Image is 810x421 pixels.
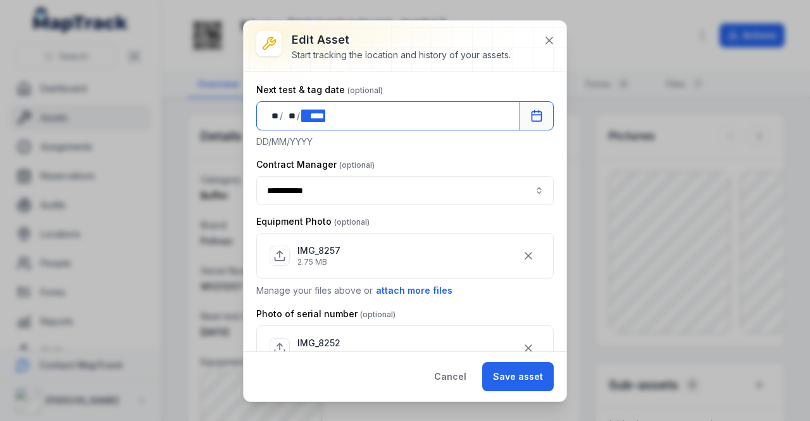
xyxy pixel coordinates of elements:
div: / [297,110,301,122]
button: Calendar [520,101,554,130]
div: Start tracking the location and history of your assets. [292,49,511,61]
div: / [280,110,284,122]
p: DD/MM/YYYY [256,135,554,148]
p: 2.77 MB [297,349,340,360]
label: Next test & tag date [256,84,383,96]
div: year, [301,110,325,122]
button: attach more files [375,284,453,298]
button: Cancel [423,362,477,391]
h3: Edit asset [292,31,511,49]
p: IMG_8257 [297,244,340,257]
p: Manage your files above or [256,284,554,298]
input: asset-edit:cf[3efdffd9-f055-49d9-9a65-0e9f08d77abc]-label [256,176,554,205]
p: 2.75 MB [297,257,340,267]
label: Photo of serial number [256,308,396,320]
div: month, [284,110,297,122]
p: IMG_8252 [297,337,340,349]
div: day, [267,110,280,122]
button: Save asset [482,362,554,391]
label: Equipment Photo [256,215,370,228]
label: Contract Manager [256,158,375,171]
